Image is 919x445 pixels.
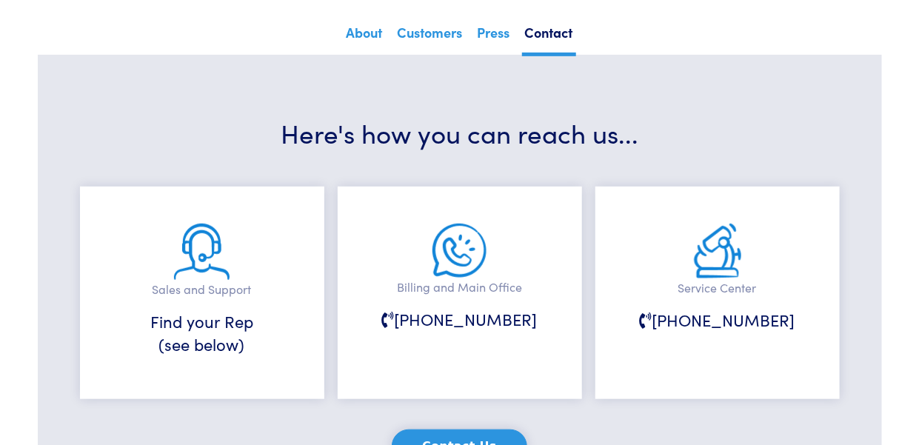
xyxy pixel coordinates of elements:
img: service.png [694,224,741,278]
img: main-office.png [432,224,487,278]
h3: Here's how you can reach us... [82,114,838,150]
a: Press [475,20,513,53]
a: Customers [395,20,466,53]
h6: [PHONE_NUMBER] [632,309,803,332]
p: Sales and Support [117,280,287,299]
img: sales-and-support.png [174,224,230,280]
p: Billing and Main Office [375,278,545,297]
h6: Find your Rep (see below) [117,310,287,356]
a: Contact [522,20,576,56]
h6: [PHONE_NUMBER] [375,308,545,331]
p: Service Center [632,278,803,298]
a: About [344,20,386,53]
